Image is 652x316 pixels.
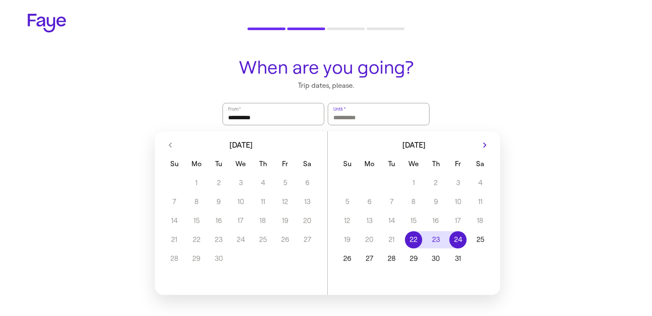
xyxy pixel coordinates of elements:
[425,231,447,248] button: 23
[253,155,273,173] span: Thursday
[337,155,357,173] span: Sunday
[164,155,185,173] span: Sunday
[425,250,447,267] button: 30
[217,81,435,90] p: Trip dates, please.
[447,231,469,248] button: 24
[332,105,346,113] label: Until
[359,155,379,173] span: Monday
[297,155,317,173] span: Saturday
[402,141,426,149] span: [DATE]
[358,250,380,267] button: 27
[336,250,358,267] button: 26
[426,155,446,173] span: Thursday
[447,250,469,267] button: 31
[469,231,491,248] button: 25
[403,231,425,248] button: 22
[448,155,468,173] span: Friday
[470,155,490,173] span: Saturday
[404,155,424,173] span: Wednesday
[403,250,425,267] button: 29
[227,105,241,113] label: From
[208,155,229,173] span: Tuesday
[478,138,492,152] button: Next month
[231,155,251,173] span: Wednesday
[229,141,253,149] span: [DATE]
[217,58,435,77] h1: When are you going?
[381,155,401,173] span: Tuesday
[275,155,295,173] span: Friday
[380,250,402,267] button: 28
[186,155,207,173] span: Monday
